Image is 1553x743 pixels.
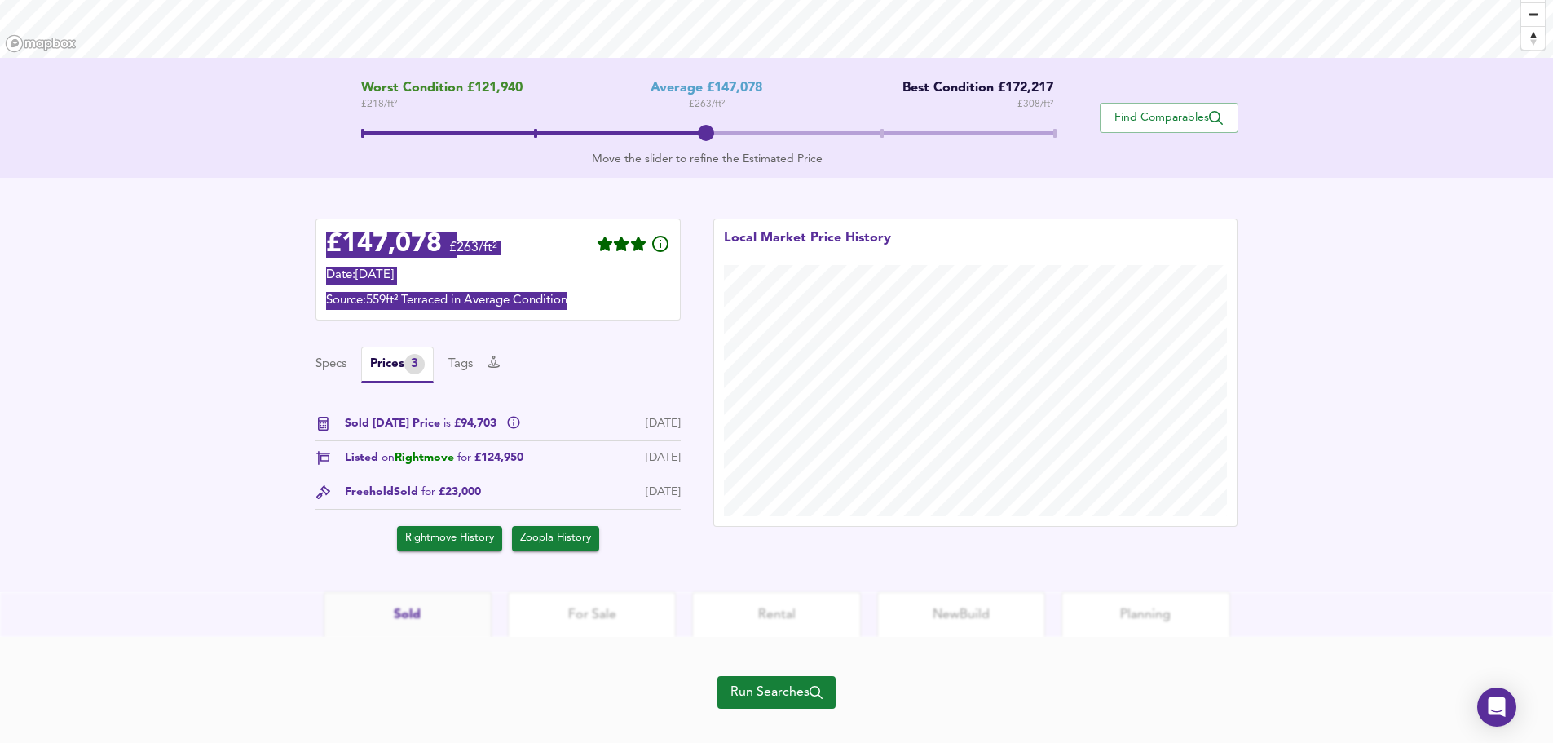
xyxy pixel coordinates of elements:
[397,526,502,551] button: Rightmove History
[646,449,681,467] div: [DATE]
[1521,26,1545,50] button: Reset bearing to north
[651,81,762,96] div: Average £147,078
[326,292,670,310] div: Source: 559ft² Terraced in Average Condition
[370,354,425,374] div: Prices
[1477,688,1516,727] div: Open Intercom Messenger
[421,486,435,498] span: for
[382,452,395,463] span: on
[345,415,500,432] span: Sold [DATE] Price £94,703
[326,267,670,285] div: Date: [DATE]
[5,34,77,53] a: Mapbox homepage
[394,484,481,501] span: Sold £23,000
[724,229,891,265] div: Local Market Price History
[405,529,494,548] span: Rightmove History
[457,452,471,463] span: for
[404,354,425,374] div: 3
[646,484,681,501] div: [DATE]
[1017,96,1053,113] span: £ 308 / ft²
[315,356,346,374] button: Specs
[890,81,1053,96] div: Best Condition £172,217
[395,452,454,463] a: Rightmove
[361,347,434,383] button: Prices3
[1521,2,1545,26] button: Zoom out
[512,526,599,551] button: Zoopla History
[520,529,591,548] span: Zoopla History
[646,415,681,432] div: [DATE]
[443,418,451,429] span: is
[361,96,523,113] span: £ 218 / ft²
[717,676,836,709] button: Run Searches
[345,484,481,501] div: Freehold
[326,232,442,257] div: £ 147,078
[1521,27,1545,50] span: Reset bearing to north
[449,241,497,265] span: £263/ft²
[1109,110,1229,126] span: Find Comparables
[361,81,523,96] span: Worst Condition £121,940
[689,96,725,113] span: £ 263 / ft²
[345,449,523,467] span: Listed £124,950
[361,151,1053,167] div: Move the slider to refine the Estimated Price
[730,681,823,704] span: Run Searches
[1100,103,1238,133] button: Find Comparables
[1521,3,1545,26] span: Zoom out
[448,356,473,374] button: Tags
